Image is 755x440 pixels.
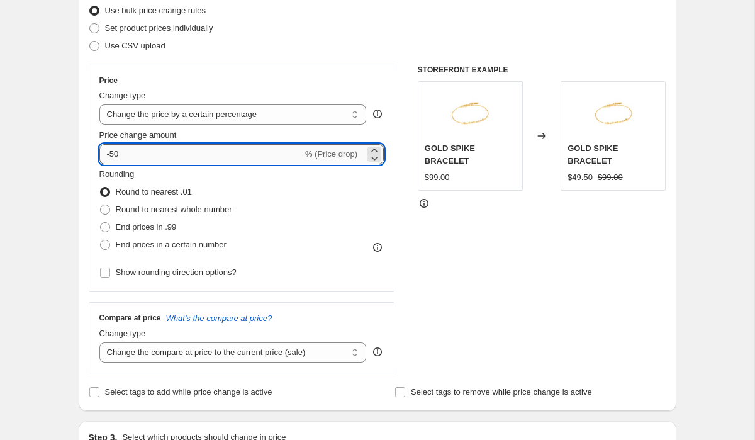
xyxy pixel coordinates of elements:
span: Show rounding direction options? [116,268,237,277]
h6: STOREFRONT EXAMPLE [418,65,666,75]
span: End prices in a certain number [116,240,226,249]
span: Change type [99,91,146,100]
h3: Compare at price [99,313,161,323]
span: Use CSV upload [105,41,165,50]
div: $49.50 [568,171,593,184]
span: Rounding [99,169,135,179]
h3: Price [99,76,118,86]
img: B025-01G_80x.jpg [588,88,639,138]
span: Price change amount [99,130,177,140]
div: help [371,346,384,358]
strike: $99.00 [598,171,623,184]
span: Round to nearest whole number [116,205,232,214]
div: help [371,108,384,120]
span: GOLD SPIKE BRACELET [568,144,618,166]
button: What's the compare at price? [166,313,272,323]
span: Set product prices individually [105,23,213,33]
span: GOLD SPIKE BRACELET [425,144,475,166]
img: B025-01G_80x.jpg [445,88,495,138]
span: Select tags to remove while price change is active [411,387,592,397]
span: Change type [99,329,146,338]
span: Round to nearest .01 [116,187,192,196]
span: Use bulk price change rules [105,6,206,15]
span: Select tags to add while price change is active [105,387,272,397]
span: End prices in .99 [116,222,177,232]
span: % (Price drop) [305,149,357,159]
div: $99.00 [425,171,450,184]
input: -15 [99,144,303,164]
